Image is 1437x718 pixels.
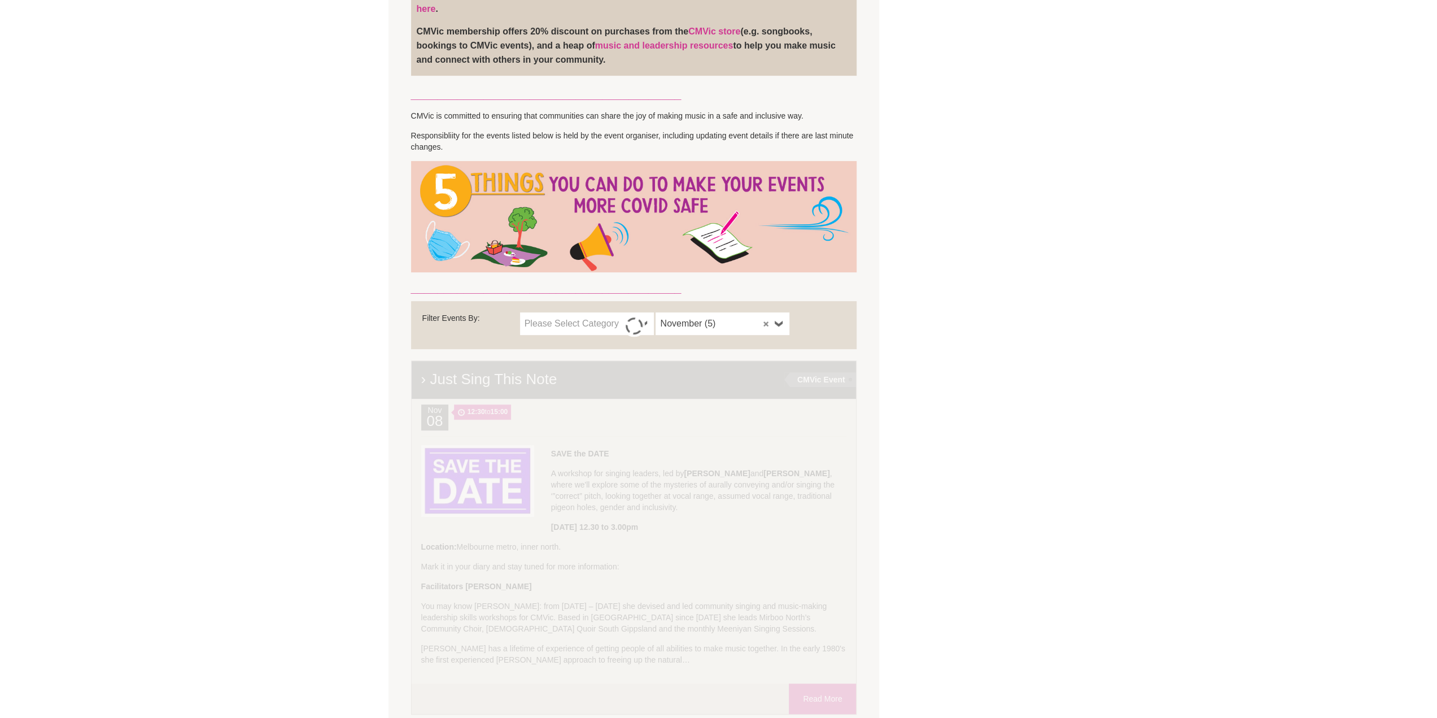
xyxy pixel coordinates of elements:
[797,375,845,384] strong: CMVic Event
[421,404,449,430] div: Nov
[410,359,858,399] h2: › Just Sing This Note
[789,684,856,714] a: Read More
[551,523,577,532] strong: [DATE]
[411,130,857,153] p: Responsibliity for the events listed below is held by the event organiser, including updating eve...
[411,281,857,295] h3: _________________________________________
[421,468,847,513] p: A workshop for singing leaders, led by and , where we'll explore some of the mysteries of aurally...
[468,408,485,416] strong: 12:30
[422,312,520,329] div: Filter Events By:
[417,27,836,64] strong: CMVic membership offers 20% discount on purchases from the (e.g. songbooks, bookings to CMVic eve...
[411,87,857,102] h3: _________________________________________
[595,41,733,50] a: music and leadership resources
[688,27,740,36] a: CMVic store
[660,317,770,330] span: November (5)
[579,523,638,532] strong: 12.30 to 3.00pm
[656,312,789,335] a: November (5)
[465,582,531,591] strong: [PERSON_NAME]
[421,445,534,517] img: GENERIC-Save-the-Date.jpg
[411,110,857,121] p: CMVic is committed to ensuring that communities can share the joy of making music in a safe and i...
[490,408,508,416] strong: 15:00
[551,449,609,458] strong: SAVE the DATE
[421,561,847,572] p: Mark it in your diary and stay tuned for more information:
[421,542,457,551] strong: Location:
[421,643,847,665] p: [PERSON_NAME] has a lifetime of experience of getting people of all abilities to make music toget...
[525,317,635,330] span: Please Select Category
[454,404,511,420] span: to
[421,600,847,634] p: You may know [PERSON_NAME]: from [DATE] – [DATE] she devised and led community singing and music-...
[520,312,654,335] a: Please Select Category
[421,582,464,591] strong: Facilitators
[424,416,446,430] h2: 08
[684,469,750,478] strong: [PERSON_NAME]
[421,541,847,552] p: Melbourne metro, inner north.
[763,469,829,478] strong: [PERSON_NAME]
